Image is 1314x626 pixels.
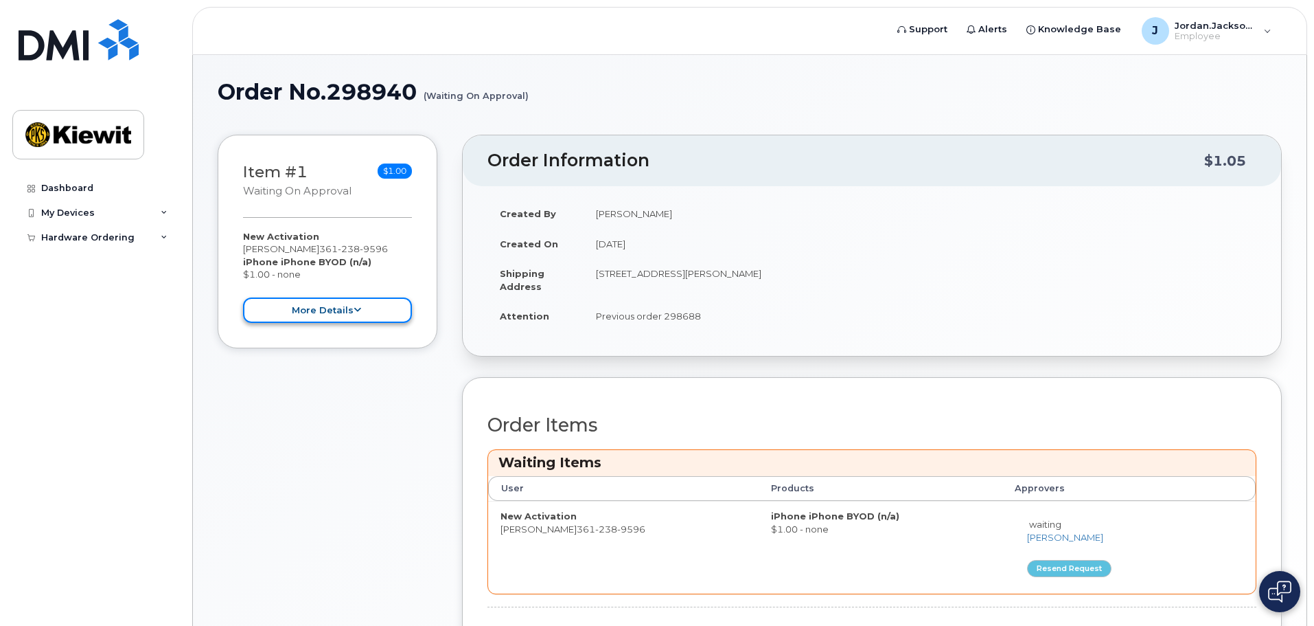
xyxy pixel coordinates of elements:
td: [PERSON_NAME] [584,199,1256,229]
th: Approvers [1002,476,1215,501]
div: [PERSON_NAME] $1.00 - none [243,230,412,323]
h3: Item #1 [243,164,351,199]
strong: Attention [500,311,549,322]
h2: Order Items [487,415,1256,436]
button: more details [243,298,412,323]
th: User [488,476,759,501]
span: waiting [1029,519,1061,530]
img: Open chat [1268,581,1291,603]
strong: iPhone iPhone BYOD (n/a) [771,511,899,522]
td: $1.00 - none [759,501,1002,594]
td: [STREET_ADDRESS][PERSON_NAME] [584,258,1256,301]
strong: New Activation [500,511,577,522]
h3: Waiting Items [498,454,1245,472]
button: Resend request [1027,560,1111,577]
strong: iPhone iPhone BYOD (n/a) [243,256,371,267]
td: [PERSON_NAME] [488,501,759,594]
span: $1.00 [378,164,412,179]
span: 9596 [360,243,388,254]
span: 361 [319,243,388,254]
th: Products [759,476,1002,501]
a: [PERSON_NAME] [1027,532,1103,543]
span: 361 [577,524,645,535]
div: $1.05 [1204,148,1246,174]
h2: Order Information [487,151,1204,170]
span: 238 [338,243,360,254]
span: 9596 [617,524,645,535]
strong: Created On [500,238,558,249]
td: Previous order 298688 [584,301,1256,331]
small: (Waiting On Approval) [424,80,529,101]
strong: Created By [500,208,556,219]
span: 238 [595,524,617,535]
strong: New Activation [243,231,319,242]
h1: Order No.298940 [218,80,1282,104]
td: [DATE] [584,229,1256,259]
small: Waiting On Approval [243,185,351,197]
strong: Shipping Address [500,268,544,292]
